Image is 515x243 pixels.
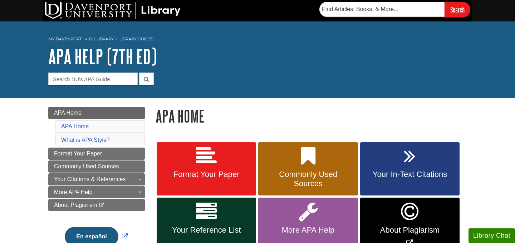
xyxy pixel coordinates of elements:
a: Link opens in new window [63,233,129,239]
h1: APA Home [156,107,467,125]
input: Search DU's APA Guide [48,73,138,85]
span: More APA Help [264,225,352,235]
form: Searches DU Library's articles, books, and more [319,2,470,17]
a: Commonly Used Sources [48,160,145,173]
span: Your In-Text Citations [366,170,454,179]
input: Find Articles, Books, & More... [319,2,445,17]
button: Library Chat [469,228,515,243]
a: DU Library [89,36,114,41]
a: APA Home [48,107,145,119]
span: Your Reference List [162,225,251,235]
a: Your In-Text Citations [360,142,460,196]
input: Search [445,2,470,17]
a: Commonly Used Sources [258,142,358,196]
span: About Plagiarism [366,225,454,235]
span: Commonly Used Sources [264,170,352,188]
a: My Davenport [48,36,82,42]
nav: breadcrumb [48,34,467,46]
span: More APA Help [54,189,92,195]
span: APA Home [54,110,82,116]
span: Format Your Paper [54,150,102,157]
i: This link opens in a new window [99,203,105,208]
span: About Plagiarism [54,202,97,208]
a: Format Your Paper [157,142,256,196]
a: What is APA Style? [61,137,110,143]
span: Format Your Paper [162,170,251,179]
span: Your Citations & References [54,176,126,182]
a: More APA Help [48,186,145,198]
a: APA Help (7th Ed) [48,45,157,68]
a: Your Citations & References [48,173,145,185]
a: Library Guides [119,36,153,41]
a: APA Home [61,123,89,129]
a: About Plagiarism [48,199,145,211]
a: Format Your Paper [48,148,145,160]
img: DU Library [45,2,181,19]
span: Commonly Used Sources [54,163,119,169]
